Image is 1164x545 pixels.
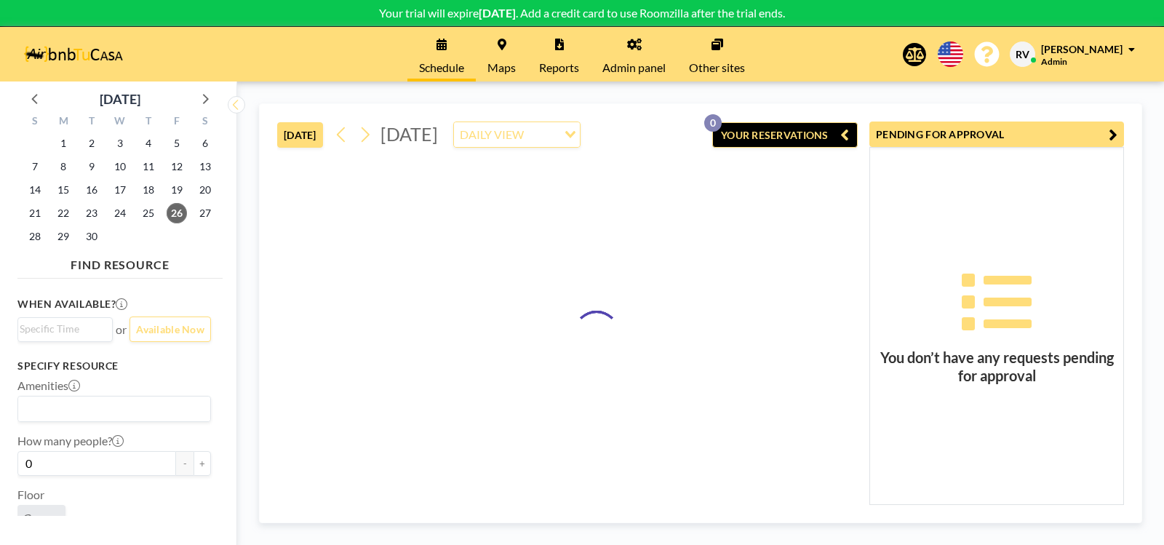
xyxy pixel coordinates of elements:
[17,378,80,393] label: Amenities
[138,133,159,154] span: Thursday, September 4, 2025
[528,125,556,144] input: Search for option
[136,323,204,335] span: Available Now
[53,180,73,200] span: Monday, September 15, 2025
[53,226,73,247] span: Monday, September 29, 2025
[18,318,112,340] div: Search for option
[380,123,438,145] span: [DATE]
[81,203,102,223] span: Tuesday, September 23, 2025
[78,113,106,132] div: T
[18,397,210,421] div: Search for option
[162,113,191,132] div: F
[21,113,49,132] div: S
[81,156,102,177] span: Tuesday, September 9, 2025
[176,451,194,476] button: -
[527,27,591,81] a: Reports
[194,451,211,476] button: +
[17,488,44,502] label: Floor
[110,133,130,154] span: Wednesday, September 3, 2025
[116,322,127,337] span: or
[870,349,1123,385] h3: You don’t have any requests pending for approval
[17,252,223,272] h4: FIND RESOURCE
[167,180,187,200] span: Friday, September 19, 2025
[23,511,60,525] span: Garage
[476,27,527,81] a: Maps
[25,226,45,247] span: Sunday, September 28, 2025
[81,226,102,247] span: Tuesday, September 30, 2025
[81,180,102,200] span: Tuesday, September 16, 2025
[454,122,580,147] div: Search for option
[591,27,677,81] a: Admin panel
[195,203,215,223] span: Saturday, September 27, 2025
[195,133,215,154] span: Saturday, September 6, 2025
[419,62,464,73] span: Schedule
[1016,48,1029,61] span: RV
[479,6,516,20] b: [DATE]
[689,62,745,73] span: Other sites
[81,133,102,154] span: Tuesday, September 2, 2025
[602,62,666,73] span: Admin panel
[17,359,211,373] h3: Specify resource
[110,203,130,223] span: Wednesday, September 24, 2025
[25,156,45,177] span: Sunday, September 7, 2025
[191,113,219,132] div: S
[49,113,78,132] div: M
[277,122,323,148] button: [DATE]
[195,156,215,177] span: Saturday, September 13, 2025
[23,40,123,69] img: organization-logo
[25,203,45,223] span: Sunday, September 21, 2025
[487,62,516,73] span: Maps
[457,125,527,144] span: DAILY VIEW
[869,122,1124,147] button: PENDING FOR APPROVAL
[1041,56,1067,67] span: Admin
[167,133,187,154] span: Friday, September 5, 2025
[100,89,140,109] div: [DATE]
[53,156,73,177] span: Monday, September 8, 2025
[677,27,757,81] a: Other sites
[129,317,211,342] button: Available Now
[539,62,579,73] span: Reports
[167,203,187,223] span: Friday, September 26, 2025
[110,156,130,177] span: Wednesday, September 10, 2025
[53,203,73,223] span: Monday, September 22, 2025
[53,133,73,154] span: Monday, September 1, 2025
[134,113,162,132] div: T
[138,180,159,200] span: Thursday, September 18, 2025
[20,321,104,337] input: Search for option
[106,113,135,132] div: W
[138,156,159,177] span: Thursday, September 11, 2025
[704,114,722,132] p: 0
[407,27,476,81] a: Schedule
[17,434,124,448] label: How many people?
[712,122,858,148] button: YOUR RESERVATIONS0
[20,399,202,418] input: Search for option
[110,180,130,200] span: Wednesday, September 17, 2025
[195,180,215,200] span: Saturday, September 20, 2025
[138,203,159,223] span: Thursday, September 25, 2025
[167,156,187,177] span: Friday, September 12, 2025
[25,180,45,200] span: Sunday, September 14, 2025
[1041,43,1123,55] span: [PERSON_NAME]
